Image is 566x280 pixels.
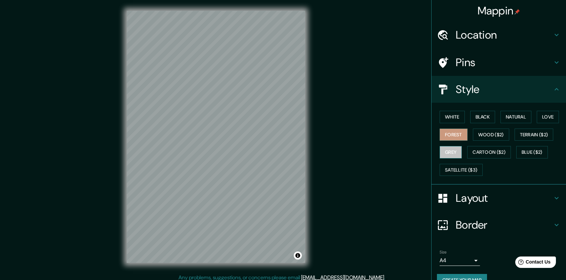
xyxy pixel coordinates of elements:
[470,111,495,123] button: Black
[478,4,520,17] h4: Mappin
[440,255,480,266] div: A4
[440,146,462,158] button: Grey
[456,56,553,69] h4: Pins
[515,129,554,141] button: Terrain ($2)
[432,49,566,76] div: Pins
[506,254,559,273] iframe: Help widget launcher
[537,111,559,123] button: Love
[467,146,511,158] button: Cartoon ($2)
[127,11,305,263] canvas: Map
[456,218,553,232] h4: Border
[456,83,553,96] h4: Style
[440,129,468,141] button: Forest
[432,21,566,48] div: Location
[456,191,553,205] h4: Layout
[432,76,566,103] div: Style
[294,251,302,260] button: Toggle attribution
[432,185,566,212] div: Layout
[456,28,553,42] h4: Location
[515,9,520,14] img: pin-icon.png
[516,146,548,158] button: Blue ($2)
[440,249,447,255] label: Size
[473,129,509,141] button: Wood ($2)
[500,111,531,123] button: Natural
[440,164,483,176] button: Satellite ($3)
[440,111,465,123] button: White
[432,212,566,238] div: Border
